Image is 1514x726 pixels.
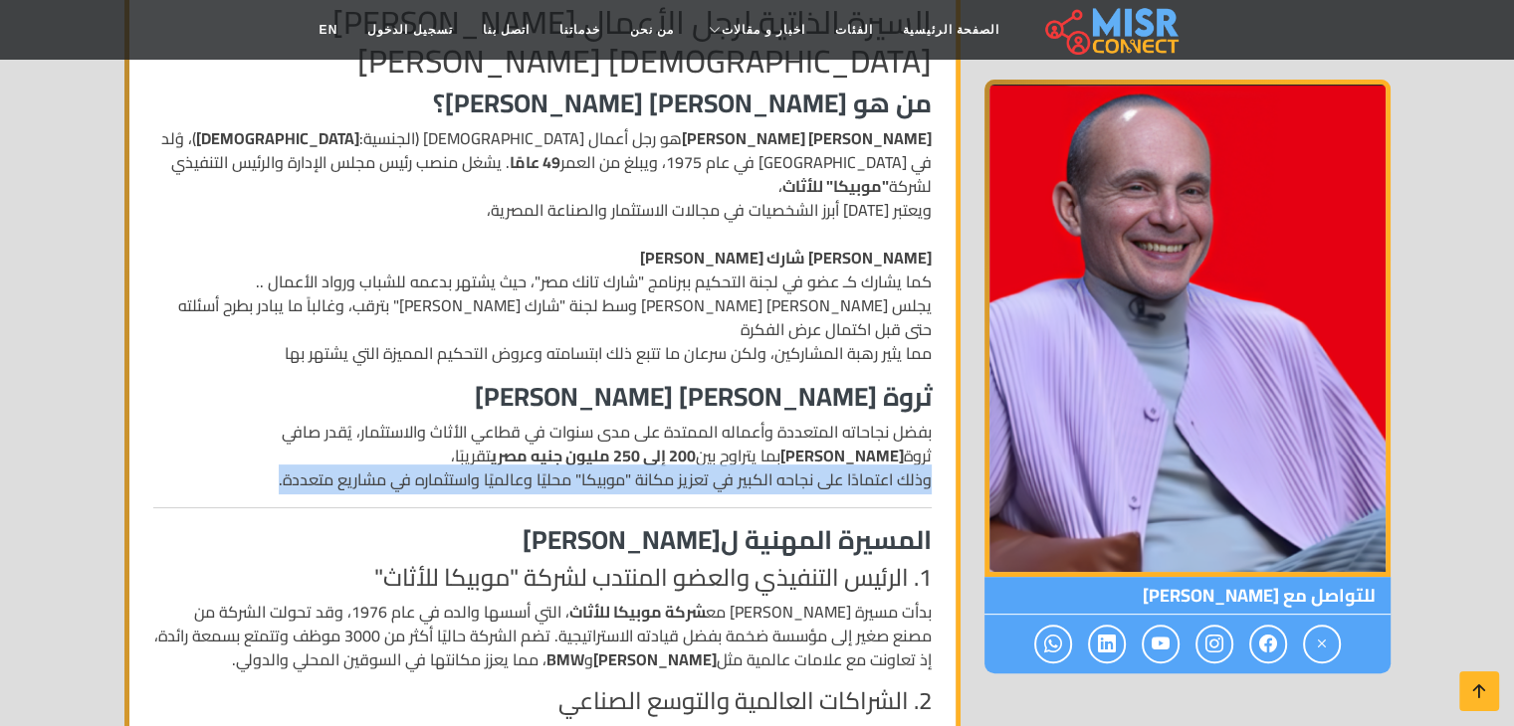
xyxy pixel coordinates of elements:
[569,597,706,627] strong: شركة موبيكا للأثاث
[153,564,932,593] h4: 1. الرئيس التنفيذي والعضو المنتدب لشركة "موبيكا للأثاث"
[153,88,932,118] h3: من هو [PERSON_NAME] [PERSON_NAME]؟
[722,21,805,39] span: اخبار و مقالات
[153,600,932,671] p: بدأت مسيرة [PERSON_NAME] مع ، التي أسسها والده في عام 1976، وقد تحولت الشركة من مصنع صغير إلى مؤس...
[820,11,888,49] a: الفئات
[491,441,696,470] strong: 200 إلى 250 مليون جنيه مصري
[780,441,904,470] strong: [PERSON_NAME]
[153,420,932,491] p: بفضل نجاحاته المتعددة وأعماله الممتدة على مدى سنوات في قطاعي الأثاث والاستثمار، يُقدر صافي ثروة ب...
[593,644,717,674] strong: [PERSON_NAME]
[196,123,359,153] strong: [DEMOGRAPHIC_DATA]
[546,644,584,674] strong: BMW
[888,11,1014,49] a: الصفحة الرئيسية
[689,11,820,49] a: اخبار و مقالات
[510,147,560,177] strong: 49 عامًا
[984,80,1391,577] img: محمد فاروق
[1045,5,1179,55] img: main.misr_connect
[352,11,467,49] a: تسجيل الدخول
[153,524,932,555] h3: المسيرة المهنية ل[PERSON_NAME]
[615,11,689,49] a: من نحن
[153,687,932,716] h4: 2. الشراكات العالمية والتوسع الصناعي
[682,123,932,153] strong: [PERSON_NAME] [PERSON_NAME]
[640,243,932,272] strong: [PERSON_NAME] شارك [PERSON_NAME]
[782,171,889,201] strong: "موبيكا" للأثاث
[544,11,615,49] a: خدماتنا
[305,11,353,49] a: EN
[153,381,932,412] h3: ثروة [PERSON_NAME] [PERSON_NAME]
[153,126,932,365] p: هو رجل أعمال [DEMOGRAPHIC_DATA] (الجنسية: )، وُلد في [GEOGRAPHIC_DATA] في عام 1975، ويبلغ من العم...
[984,577,1391,615] span: للتواصل مع [PERSON_NAME]
[468,11,544,49] a: اتصل بنا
